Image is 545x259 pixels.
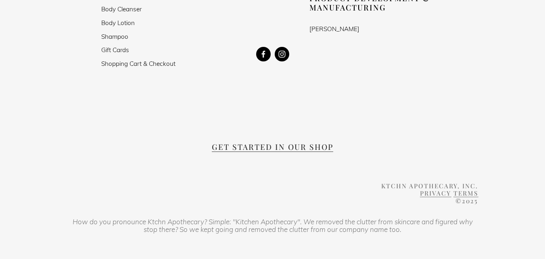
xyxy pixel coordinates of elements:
[73,217,474,234] em: How do you pronounce Ktchn Apothecary? Simple: "Kitchen Apothecary". We removed the clutter from ...
[212,142,333,152] a: Get Started in our Shop
[381,181,478,190] span: Ktchn Apothecary, Inc.
[212,141,333,152] span: Get Started in our Shop
[101,19,135,26] a: Body Lotion
[275,47,289,61] a: Instagram
[420,190,451,197] a: PRIVACY
[67,253,169,255] span: Ways our company name is spelled: Ktchn Apothecary, Kitchn Apothecary, Ktchin Apothecary, Kitchen...
[101,33,128,40] a: Shampoo
[101,45,129,54] span: s
[238,86,308,98] iframe: fb:like Facebook Social Plugin
[455,196,478,205] span: ©2025
[101,6,142,13] a: Body Cleanser
[256,47,271,61] a: Kevin Lesser
[453,190,478,197] a: TERMS
[309,25,359,32] a: [PERSON_NAME]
